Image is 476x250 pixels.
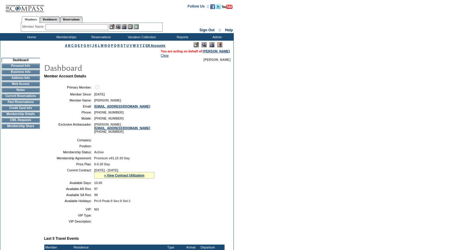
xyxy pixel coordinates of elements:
[46,138,92,142] td: Company:
[44,61,164,73] img: pgTtlDashboard.gif
[108,44,110,47] a: O
[2,64,40,68] td: Personal Info
[60,16,83,23] a: Reservations
[14,33,48,41] td: Home
[44,245,73,250] td: Member
[137,44,139,47] a: X
[225,28,233,32] a: Help
[222,6,233,10] a: Subscribe to our YouTube Channel
[94,92,105,96] span: [DATE]
[94,181,102,185] span: 10.00
[94,208,99,211] span: NO
[2,94,40,98] td: Current Reservations
[46,214,92,217] td: VIP Type:
[78,44,80,47] a: E
[46,98,92,102] td: Member Name:
[114,44,116,47] a: Q
[199,28,214,32] a: Sign Out
[94,193,98,197] span: 99
[2,58,40,62] td: Dashboard
[94,126,150,130] a: [EMAIL_ADDRESS][DOMAIN_NAME]
[116,24,121,29] img: View
[22,24,46,29] div: Member Name:
[2,88,40,92] td: Notes
[161,54,169,57] a: Clear
[46,199,92,203] td: Available Holidays:
[2,82,40,86] td: Web Access
[2,112,40,117] td: Membership Details
[101,44,103,47] a: M
[46,168,92,179] td: Current Contract:
[199,33,234,41] td: Admin
[94,105,150,108] a: [EMAIL_ADDRESS][DOMAIN_NAME]
[124,44,126,47] a: T
[2,118,40,123] td: CWL Requests
[118,33,164,41] td: Vacation Collection
[161,49,230,53] span: You are acting on behalf of:
[46,123,92,133] td: Exclusive Ambassador:
[46,92,92,96] td: Member Since:
[65,44,67,47] a: A
[219,28,221,32] span: ::
[81,44,83,47] a: F
[222,5,233,9] img: Subscribe to our YouTube Channel
[2,76,40,80] td: Address Info
[94,98,121,102] span: [PERSON_NAME]
[94,168,118,172] span: [DATE] - [DATE]
[203,49,230,53] a: [PERSON_NAME]
[130,44,132,47] a: V
[199,245,216,250] td: Departure
[145,44,165,47] a: ER Accounts
[44,74,86,78] b: Member Account Details
[121,44,123,47] a: S
[134,24,139,29] img: b_calculator.gif
[104,173,144,177] a: » View Contract Utilization
[95,44,97,47] a: K
[2,106,40,111] td: Credit Card Info
[2,100,40,105] td: Past Reservations
[2,70,40,74] td: Business Info
[46,162,92,166] td: Price Plan:
[94,199,131,203] span: Pri:0 Peak:0 Sec:0 Sel:1
[209,42,214,47] img: Impersonate
[83,33,118,41] td: Reservations
[46,117,92,120] td: Mobile:
[44,236,79,241] b: Last 5 Travel Events
[46,84,92,90] td: Primary Member:
[46,181,92,185] td: Available Days:
[109,24,115,29] img: b_edit.gif
[22,16,40,23] a: Members
[111,44,113,47] a: P
[188,4,209,11] td: Follow Us ::
[133,44,136,47] a: W
[40,16,60,23] a: Residences
[126,44,129,47] a: U
[117,44,120,47] a: R
[216,4,221,9] img: Follow us on Twitter
[94,117,124,120] span: [PHONE_NUMBER]
[46,156,92,160] td: Membership Agreement:
[140,44,142,47] a: Y
[210,6,215,10] a: Become our fan on Facebook
[94,162,110,166] span: 0-0 20 Day
[46,187,92,191] td: Available AR Res:
[217,42,222,47] img: Log Concern/Member Elevation
[2,124,40,129] td: Membership Share
[182,245,199,250] td: Arrival
[202,42,207,47] img: View Mode
[46,111,92,114] td: Phone:
[94,187,98,191] span: 97
[94,150,104,154] span: Active
[46,105,92,108] td: Email:
[92,44,94,47] a: J
[166,245,182,250] td: Type
[216,6,221,10] a: Follow us on Twitter
[98,44,100,47] a: L
[164,33,199,41] td: Reports
[204,58,230,61] span: [PERSON_NAME]
[122,24,127,29] img: Impersonate
[128,24,133,29] img: Reservations
[194,42,199,47] img: Edit Mode
[46,208,92,211] td: VIP:
[73,245,167,250] td: Residence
